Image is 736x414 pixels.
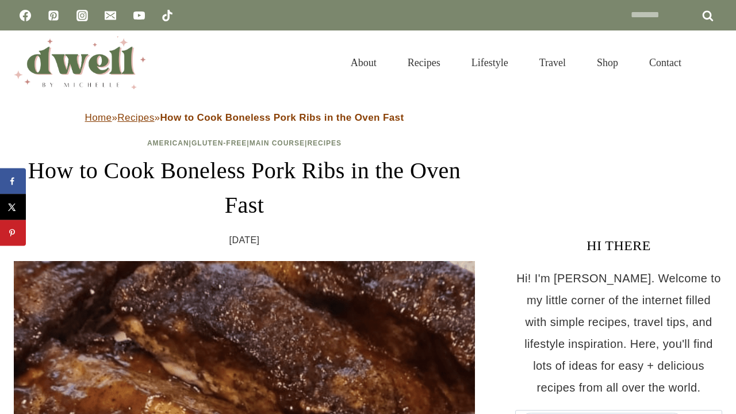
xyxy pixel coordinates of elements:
a: Travel [524,43,581,83]
a: YouTube [128,4,151,27]
p: Hi! I'm [PERSON_NAME]. Welcome to my little corner of the internet filled with simple recipes, tr... [515,267,722,398]
span: | | | [147,139,342,147]
a: Instagram [71,4,94,27]
a: American [147,139,189,147]
img: DWELL by michelle [14,36,146,89]
a: Shop [581,43,634,83]
a: Main Course [250,139,305,147]
a: About [335,43,392,83]
a: Contact [634,43,697,83]
button: View Search Form [703,53,722,72]
span: » » [85,112,404,123]
h3: HI THERE [515,235,722,256]
h1: How to Cook Boneless Pork Ribs in the Oven Fast [14,154,475,223]
a: Recipes [307,139,342,147]
a: TikTok [156,4,179,27]
a: Recipes [392,43,456,83]
a: Home [85,112,112,123]
nav: Primary Navigation [335,43,697,83]
a: Facebook [14,4,37,27]
a: Pinterest [42,4,65,27]
a: Recipes [117,112,154,123]
strong: How to Cook Boneless Pork Ribs in the Oven Fast [160,112,404,123]
a: Email [99,4,122,27]
a: Gluten-Free [191,139,247,147]
a: Lifestyle [456,43,524,83]
time: [DATE] [229,232,260,249]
